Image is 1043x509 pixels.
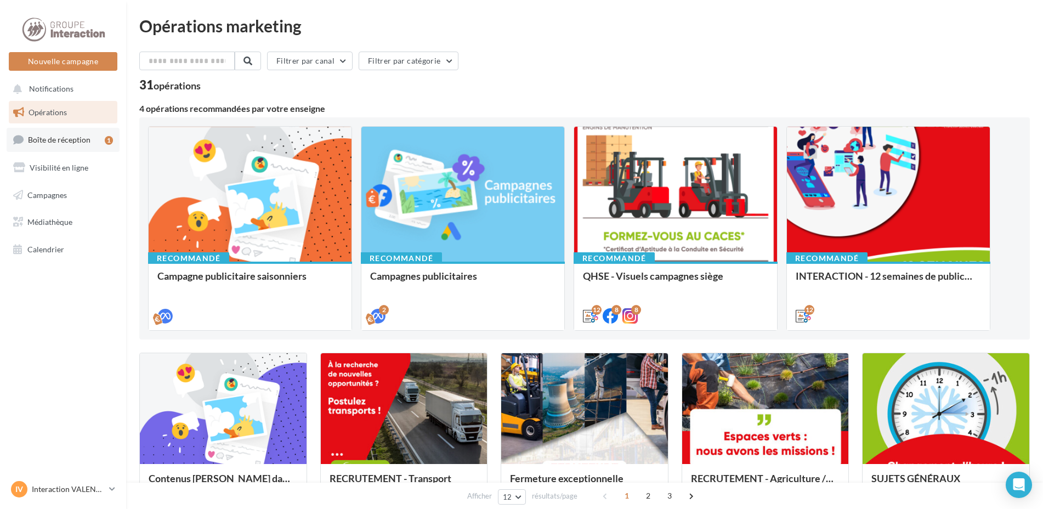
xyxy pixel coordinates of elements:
[796,270,981,292] div: INTERACTION - 12 semaines de publication
[149,473,298,495] div: Contenus [PERSON_NAME] dans un esprit estival
[27,190,67,199] span: Campagnes
[7,101,120,124] a: Opérations
[574,252,655,264] div: Recommandé
[28,135,90,144] span: Boîte de réception
[467,491,492,501] span: Afficher
[7,211,120,234] a: Médiathèque
[379,305,389,315] div: 2
[154,81,201,91] div: opérations
[592,305,602,315] div: 12
[157,270,343,292] div: Campagne publicitaire saisonniers
[7,128,120,151] a: Boîte de réception1
[15,484,23,495] span: IV
[361,252,442,264] div: Recommandé
[503,493,512,501] span: 12
[29,108,67,117] span: Opérations
[7,156,120,179] a: Visibilité en ligne
[804,305,814,315] div: 12
[9,52,117,71] button: Nouvelle campagne
[330,473,479,495] div: RECRUTEMENT - Transport
[9,479,117,500] a: IV Interaction VALENCIENNES
[30,163,88,172] span: Visibilité en ligne
[611,305,621,315] div: 8
[148,252,229,264] div: Recommandé
[27,245,64,254] span: Calendrier
[1006,472,1032,498] div: Open Intercom Messenger
[631,305,641,315] div: 8
[691,473,840,495] div: RECRUTEMENT - Agriculture / Espaces verts
[32,484,105,495] p: Interaction VALENCIENNES
[267,52,353,70] button: Filtrer par canal
[139,79,201,91] div: 31
[29,84,73,94] span: Notifications
[510,473,659,495] div: Fermeture exceptionnelle
[105,136,113,145] div: 1
[871,473,1021,495] div: SUJETS GÉNÉRAUX
[139,18,1030,34] div: Opérations marketing
[27,217,72,227] span: Médiathèque
[370,270,555,292] div: Campagnes publicitaires
[618,487,636,505] span: 1
[786,252,868,264] div: Recommandé
[359,52,458,70] button: Filtrer par catégorie
[583,270,768,292] div: QHSE - Visuels campagnes siège
[7,238,120,261] a: Calendrier
[7,184,120,207] a: Campagnes
[139,104,1030,113] div: 4 opérations recommandées par votre enseigne
[498,489,526,505] button: 12
[532,491,577,501] span: résultats/page
[639,487,657,505] span: 2
[661,487,678,505] span: 3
